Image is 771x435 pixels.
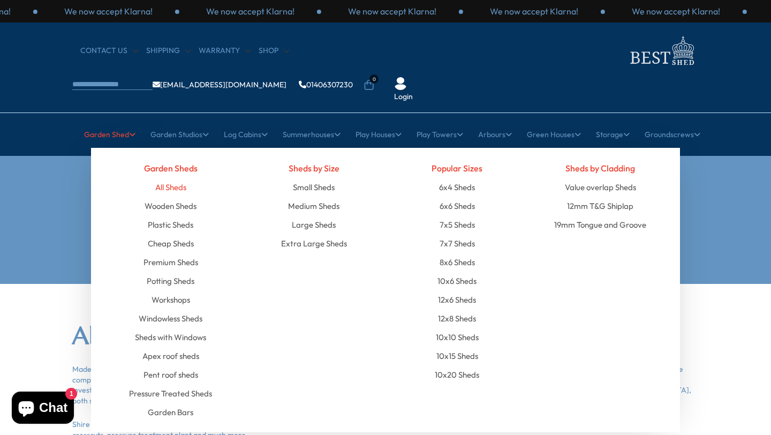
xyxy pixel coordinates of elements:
a: Pent roof sheds [143,365,198,384]
a: Medium Sheds [288,197,339,215]
a: 7x5 Sheds [440,215,475,234]
a: Small Sheds [293,178,335,197]
a: Pressure Treated Sheds [129,384,212,403]
a: Cheap Sheds [148,234,194,253]
p: We now accept Klarna! [632,5,720,17]
a: 12x6 Sheds [438,290,476,309]
a: 12mm T&G Shiplap [567,197,633,215]
a: Green Houses [527,121,581,148]
img: User Icon [394,77,407,90]
a: Shop [259,46,289,56]
div: 3 / 3 [605,5,747,17]
a: Windowless Sheds [139,309,202,328]
div: 3 / 3 [179,5,321,17]
a: 01406307230 [299,81,353,88]
a: 10x15 Sheds [436,347,478,365]
a: 19mm Tongue and Groove [554,215,646,234]
a: 12x8 Sheds [438,309,476,328]
a: 8x6 Sheds [440,253,475,272]
p: Made in [GEOGRAPHIC_DATA] – Best Shed are proud to support British manufactuing. Our products are... [72,364,699,406]
a: Storage [596,121,630,148]
a: Groundscrews [645,121,700,148]
a: 10x20 Sheds [435,365,479,384]
a: Play Towers [417,121,463,148]
a: Apex roof sheds [142,347,199,365]
a: Play Houses [356,121,402,148]
span: 0 [369,74,379,84]
a: CONTACT US [80,46,138,56]
a: 7x7 Sheds [440,234,475,253]
p: We now accept Klarna! [206,5,294,17]
a: 0 [364,80,374,91]
a: Log Cabins [224,121,268,148]
a: Large Sheds [292,215,336,234]
a: Wooden Sheds [145,197,196,215]
a: Extra Large Sheds [281,234,347,253]
h4: Sheds by Cladding [537,159,664,178]
a: All Sheds [155,178,186,197]
a: Sheds with Windows [135,328,206,347]
a: 10x6 Sheds [437,272,477,290]
h2: About us [72,321,699,350]
a: Warranty [199,46,251,56]
a: Garden Studios [150,121,209,148]
h4: Popular Sizes [394,159,521,178]
a: Workshops [152,290,190,309]
a: Value overlap Sheds [565,178,636,197]
inbox-online-store-chat: Shopify online store chat [9,392,77,426]
a: [EMAIL_ADDRESS][DOMAIN_NAME] [153,81,286,88]
a: Plastic Sheds [148,215,193,234]
div: 2 / 3 [463,5,605,17]
a: Arbours [478,121,512,148]
a: Garden Shed [84,121,135,148]
a: Summerhouses [283,121,341,148]
a: Garden Bars [148,403,193,422]
div: 2 / 3 [37,5,179,17]
p: We now accept Klarna! [490,5,578,17]
p: We now accept Klarna! [348,5,436,17]
a: Login [394,92,413,102]
h4: Garden Sheds [107,159,235,178]
h4: Sheds by Size [251,159,378,178]
a: 6x6 Sheds [440,197,475,215]
a: 6x4 Sheds [439,178,475,197]
p: We now accept Klarna! [64,5,153,17]
a: 10x10 Sheds [436,328,479,347]
img: logo [624,33,699,68]
a: Potting Sheds [147,272,194,290]
a: Premium Sheds [143,253,198,272]
a: Shipping [146,46,191,56]
div: 1 / 3 [321,5,463,17]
